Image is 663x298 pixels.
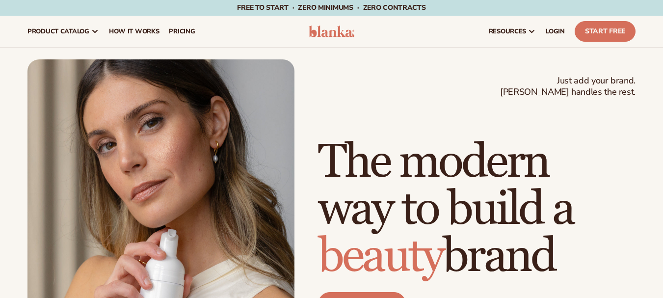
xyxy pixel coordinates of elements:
span: Just add your brand. [PERSON_NAME] handles the rest. [500,75,636,98]
span: Free to start · ZERO minimums · ZERO contracts [237,3,425,12]
a: pricing [164,16,200,47]
span: resources [489,27,526,35]
span: How It Works [109,27,159,35]
a: Start Free [575,21,636,42]
a: LOGIN [541,16,570,47]
a: resources [484,16,541,47]
span: product catalog [27,27,89,35]
a: product catalog [23,16,104,47]
span: pricing [169,27,195,35]
h1: The modern way to build a brand [318,139,636,280]
img: logo [309,26,355,37]
span: beauty [318,228,443,285]
a: How It Works [104,16,164,47]
span: LOGIN [546,27,565,35]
